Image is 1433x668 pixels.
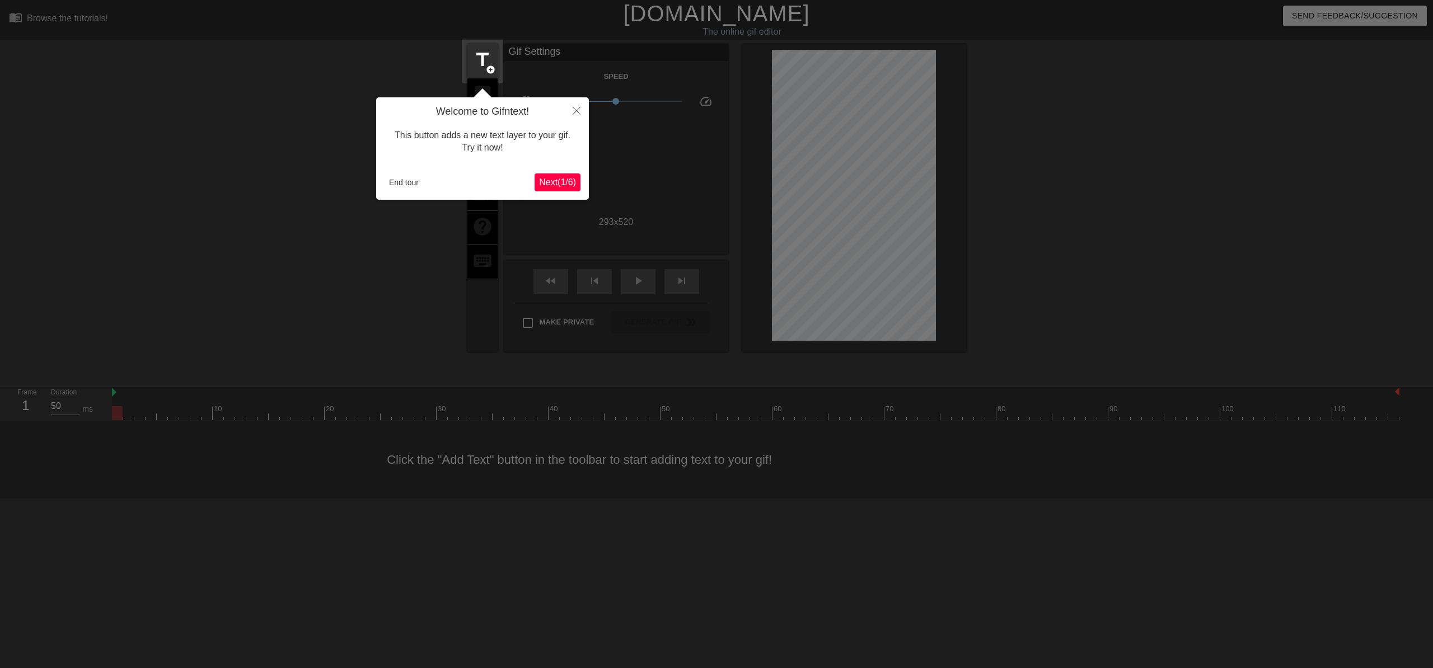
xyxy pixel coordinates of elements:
[385,174,423,191] button: End tour
[539,177,576,187] span: Next ( 1 / 6 )
[385,106,580,118] h4: Welcome to Gifntext!
[564,97,589,123] button: Close
[535,173,580,191] button: Next
[385,118,580,166] div: This button adds a new text layer to your gif. Try it now!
